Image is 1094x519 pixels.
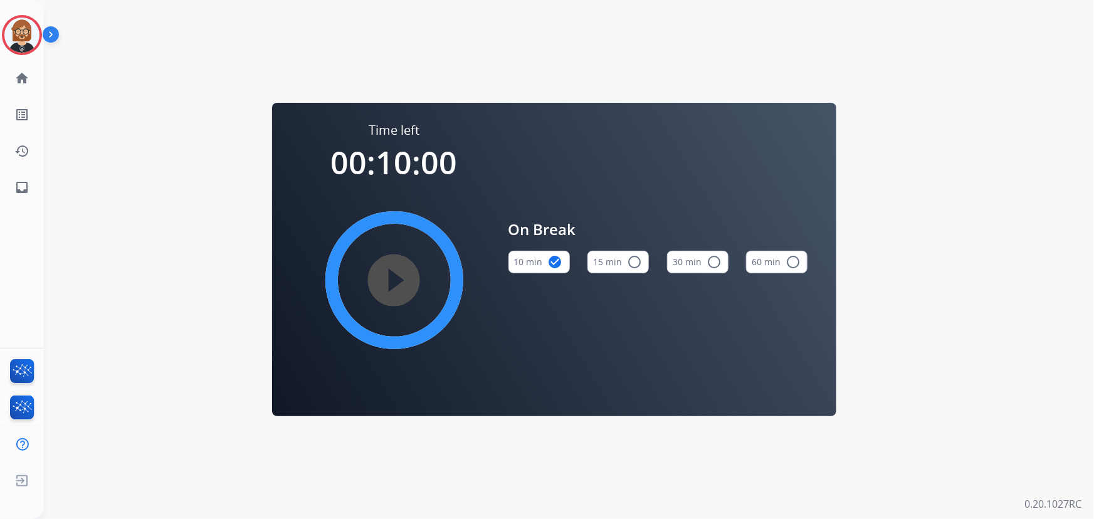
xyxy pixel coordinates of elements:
[548,254,563,270] mat-icon: check_circle
[387,273,402,288] mat-icon: play_circle_filled
[508,251,570,273] button: 10 min
[1024,496,1081,511] p: 0.20.1027RC
[786,254,801,270] mat-icon: radio_button_unchecked
[508,218,808,241] span: On Break
[331,141,458,184] span: 00:10:00
[707,254,722,270] mat-icon: radio_button_unchecked
[369,122,419,139] span: Time left
[14,107,29,122] mat-icon: list_alt
[14,71,29,86] mat-icon: home
[14,180,29,195] mat-icon: inbox
[746,251,807,273] button: 60 min
[627,254,642,270] mat-icon: radio_button_unchecked
[587,251,649,273] button: 15 min
[14,144,29,159] mat-icon: history
[667,251,728,273] button: 30 min
[4,18,39,53] img: avatar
